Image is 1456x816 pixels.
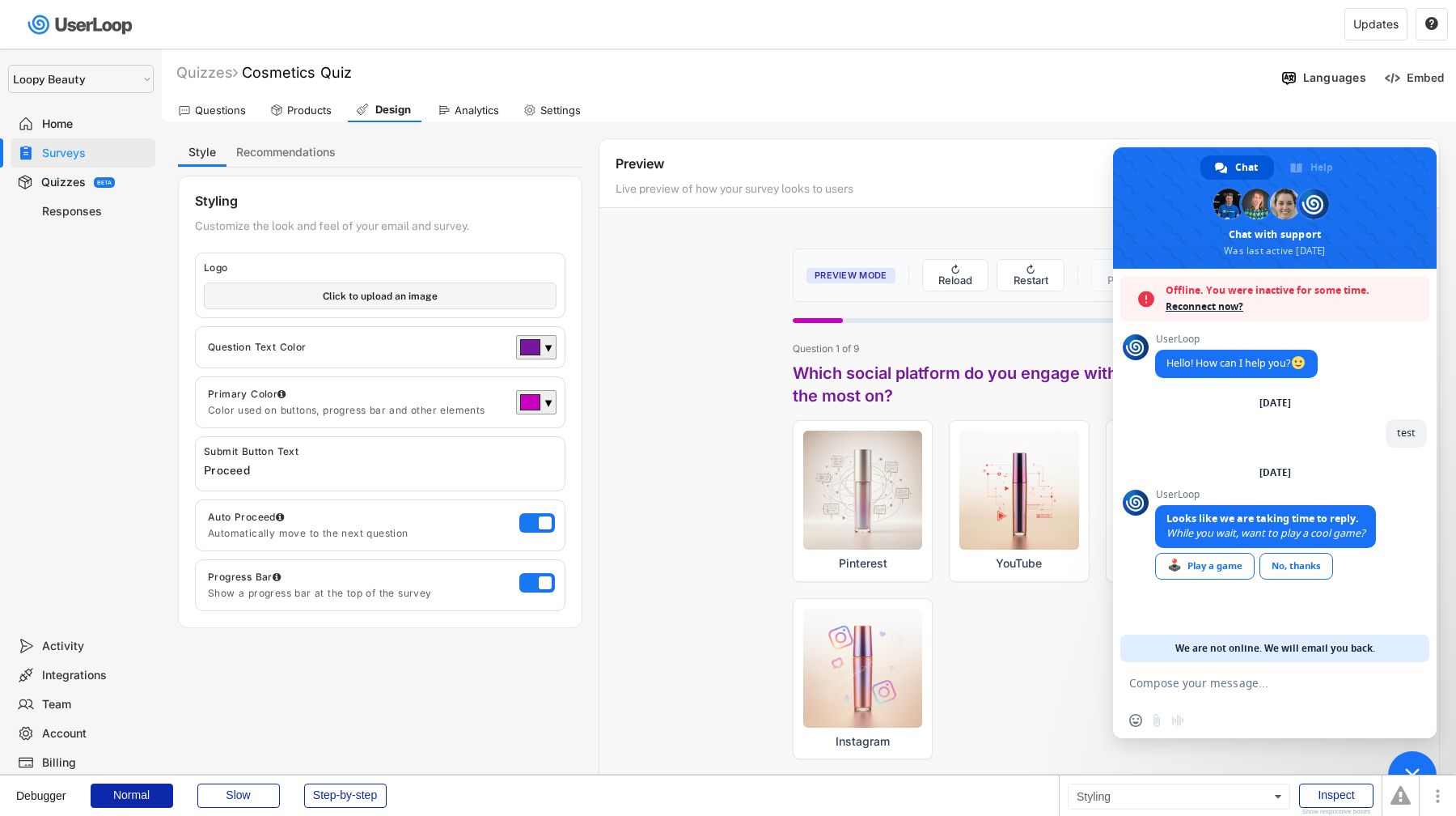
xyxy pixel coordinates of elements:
[544,396,552,412] div: ▼
[793,362,1246,407] h3: Which social platform do you engage with Loopy Beauty the most on?
[1384,70,1401,87] img: EmbedMinor.svg
[996,556,1042,571] span: YouTube
[16,776,66,801] div: Debugger
[1388,751,1437,800] div: Close chat
[91,784,173,808] div: Normal
[242,64,352,81] font: Cosmetics Quiz
[1407,70,1444,85] div: Embed
[42,204,149,219] div: Responses
[616,155,1423,177] div: Preview
[997,259,1064,291] button: ↻ Restart
[178,138,226,167] button: Style
[1424,17,1439,32] button: 
[1166,512,1359,525] span: Looks like we are taking time to reply.
[204,261,565,274] div: Logo
[544,341,552,357] div: ▼
[97,180,112,185] div: BETA
[1397,426,1416,440] span: test
[1166,526,1365,540] span: While you wait, want to play a cool game?
[42,697,149,712] div: Team
[836,734,890,749] span: Instagram
[304,784,387,808] div: Step-by-step
[540,104,581,117] div: Settings
[42,668,149,683] div: Integrations
[1259,553,1333,580] div: No, thanks
[42,755,149,771] div: Billing
[1166,356,1306,370] span: Hello! How can I help you?
[208,587,511,600] div: Show a progress bar at the top of the survey
[42,639,149,654] div: Activity
[204,445,298,458] div: Submit Button Text
[1353,19,1399,30] div: Updates
[1068,784,1290,810] div: Styling
[1166,283,1421,299] span: Offline. You were inactive for some time.
[208,527,511,540] div: Automatically move to the next question
[839,556,887,571] span: Pinterest
[42,726,149,742] div: Account
[226,138,345,167] button: Recommendations
[1299,784,1373,808] div: Inspect
[455,104,499,117] div: Analytics
[1259,468,1291,478] div: [DATE]
[287,104,332,117] div: Products
[1303,70,1366,85] div: Languages
[197,784,280,808] div: Slow
[208,404,508,417] div: Color used on buttons, progress bar and other elements
[373,103,413,117] div: Design
[42,146,149,161] div: Surveys
[806,268,895,283] span: Preview Mode
[1155,489,1376,500] span: UserLoop
[176,63,238,82] div: Quizzes
[616,181,1287,203] div: Live preview of how your survey looks to users
[1175,635,1375,662] span: We are not online. We will email you back.
[208,511,511,524] div: Auto Proceed
[1200,155,1274,180] div: Chat
[1259,398,1291,408] div: [DATE]
[195,219,469,240] div: Customize the look and feel of your email and survey.
[1235,155,1258,180] span: Chat
[1280,70,1297,87] img: Language%20Icon.svg
[1155,553,1255,580] div: Play a game
[195,104,246,117] div: Questions
[24,8,138,41] img: userloop-logo-01.svg
[195,193,238,215] div: Styling
[208,388,508,401] div: Primary Color
[1299,809,1373,815] div: Show responsive boxes
[42,117,149,132] div: Home
[208,571,511,584] div: Progress Bar
[1129,676,1385,691] textarea: Compose your message...
[793,342,1246,355] div: Question 1 of 9
[41,175,86,190] div: Quizzes
[922,259,989,291] button: ↻ Reload
[208,341,508,354] div: Question Text Color
[1091,259,1168,291] button: ← Previous
[1155,334,1318,345] span: UserLoop
[1167,559,1182,572] span: 🕹️
[1425,16,1438,31] text: 
[1166,299,1421,315] span: Reconnect now?
[1129,714,1142,727] span: Insert an emoji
